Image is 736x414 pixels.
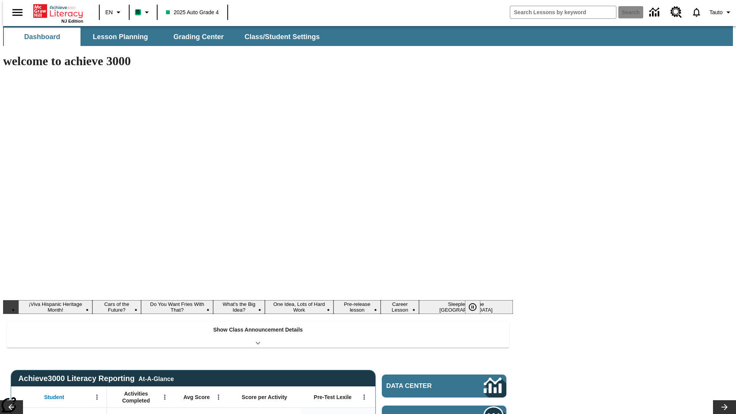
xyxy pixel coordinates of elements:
button: Dashboard [4,28,80,46]
button: Slide 5 One Idea, Lots of Hard Work [265,300,334,314]
span: Data Center [386,382,458,390]
input: search field [510,6,616,18]
button: Language: EN, Select a language [102,5,127,19]
a: Notifications [687,2,706,22]
button: Grading Center [160,28,237,46]
button: Pause [465,300,480,314]
span: Pre-Test Lexile [314,394,352,401]
button: Open Menu [213,391,224,403]
a: Data Center [645,2,666,23]
span: EN [105,8,113,16]
button: Open Menu [91,391,103,403]
button: Slide 8 Sleepless in the Animal Kingdom [419,300,513,314]
div: At-A-Glance [138,374,174,383]
button: Open side menu [6,1,29,24]
button: Slide 7 Career Lesson [381,300,419,314]
p: Show Class Announcement Details [213,326,303,334]
div: Pause [465,300,488,314]
button: Slide 1 ¡Viva Hispanic Heritage Month! [18,300,92,314]
button: Slide 4 What's the Big Idea? [213,300,264,314]
span: Activities Completed [111,390,161,404]
span: B [136,7,140,17]
button: Open Menu [159,391,171,403]
div: SubNavbar [3,26,733,46]
span: 2025 Auto Grade 4 [166,8,219,16]
a: Data Center [382,375,506,398]
button: Slide 6 Pre-release lesson [333,300,381,314]
button: Boost Class color is mint green. Change class color [132,5,154,19]
div: Home [33,3,83,23]
span: Student [44,394,64,401]
button: Profile/Settings [706,5,736,19]
span: Avg Score [183,394,210,401]
span: Tauto [710,8,723,16]
button: Slide 3 Do You Want Fries With That? [141,300,213,314]
span: Achieve3000 Literacy Reporting [18,374,174,383]
span: NJ Edition [61,19,83,23]
span: Score per Activity [242,394,287,401]
button: Slide 2 Cars of the Future? [92,300,141,314]
div: SubNavbar [3,28,327,46]
a: Home [33,3,83,19]
div: Show Class Announcement Details [7,321,509,348]
button: Open Menu [358,391,370,403]
h1: welcome to achieve 3000 [3,54,513,68]
button: Class/Student Settings [238,28,326,46]
a: Resource Center, Will open in new tab [666,2,687,23]
button: Lesson carousel, Next [713,400,736,414]
button: Lesson Planning [82,28,159,46]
